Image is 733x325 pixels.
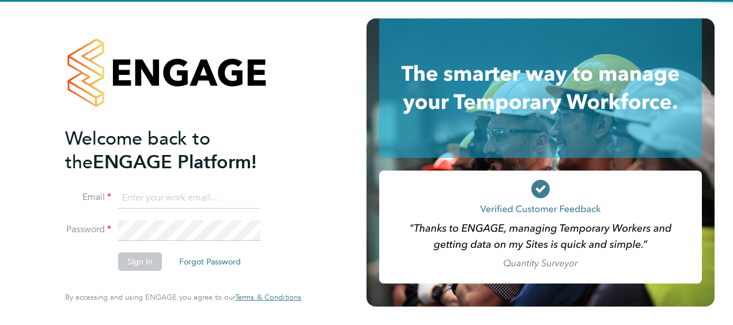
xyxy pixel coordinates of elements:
button: Forgot Password [170,252,250,271]
label: Password [65,224,111,236]
h2: ENGAGE Platform! [65,127,290,174]
a: Terms & Conditions [235,293,301,302]
span: Welcome back to the [65,127,210,173]
input: Enter your work email... [118,188,260,209]
span: Terms & Conditions [235,292,301,302]
label: Email [65,191,111,203]
span: By accessing and using ENGAGE you agree to our [65,292,301,302]
button: Sign In [118,252,162,271]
